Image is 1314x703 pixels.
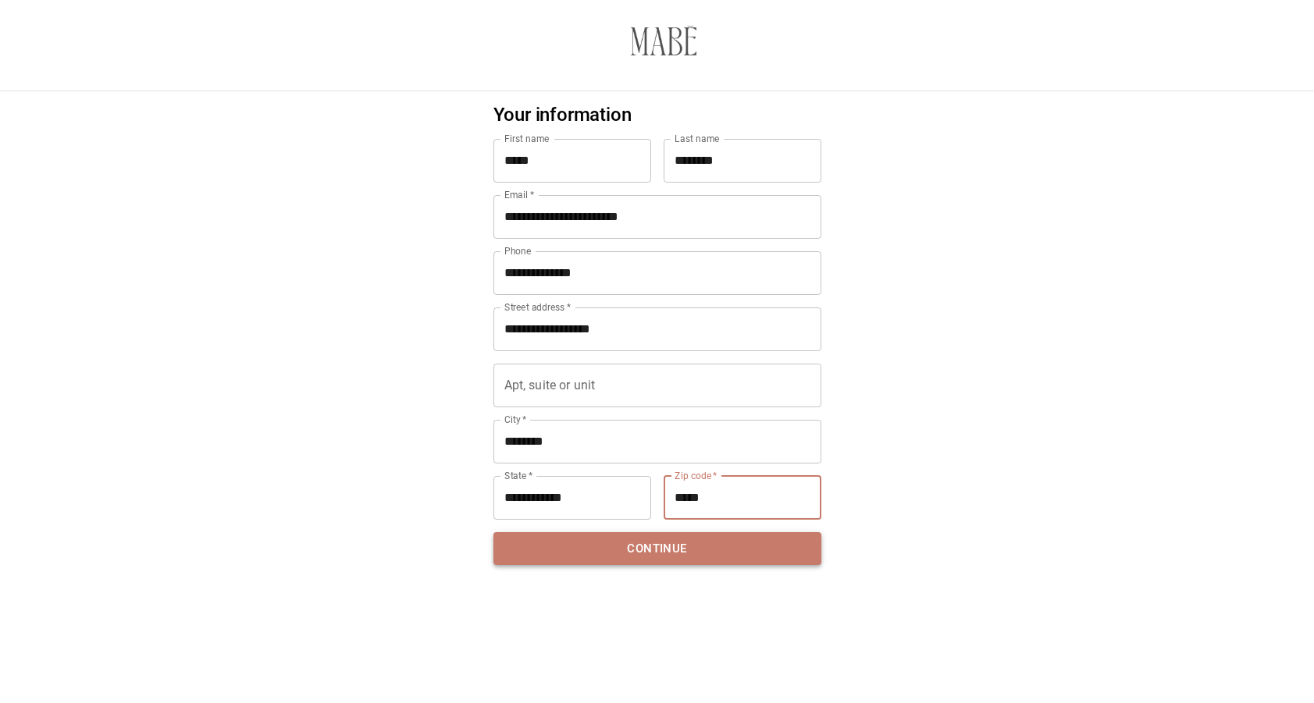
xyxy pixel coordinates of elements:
[504,300,571,314] label: Street address
[675,469,717,482] label: Zip code
[504,244,531,257] label: Phone
[504,132,549,145] label: First name
[504,469,532,482] label: State
[504,413,526,426] label: City
[630,12,697,79] img: 3671f2-3.myshopify.com-a63cb35b-e478-4aa6-86b9-acdf2590cc8d
[504,188,534,201] label: Email
[675,132,719,145] label: Last name
[493,532,821,565] button: Continue
[493,104,821,126] h2: Your information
